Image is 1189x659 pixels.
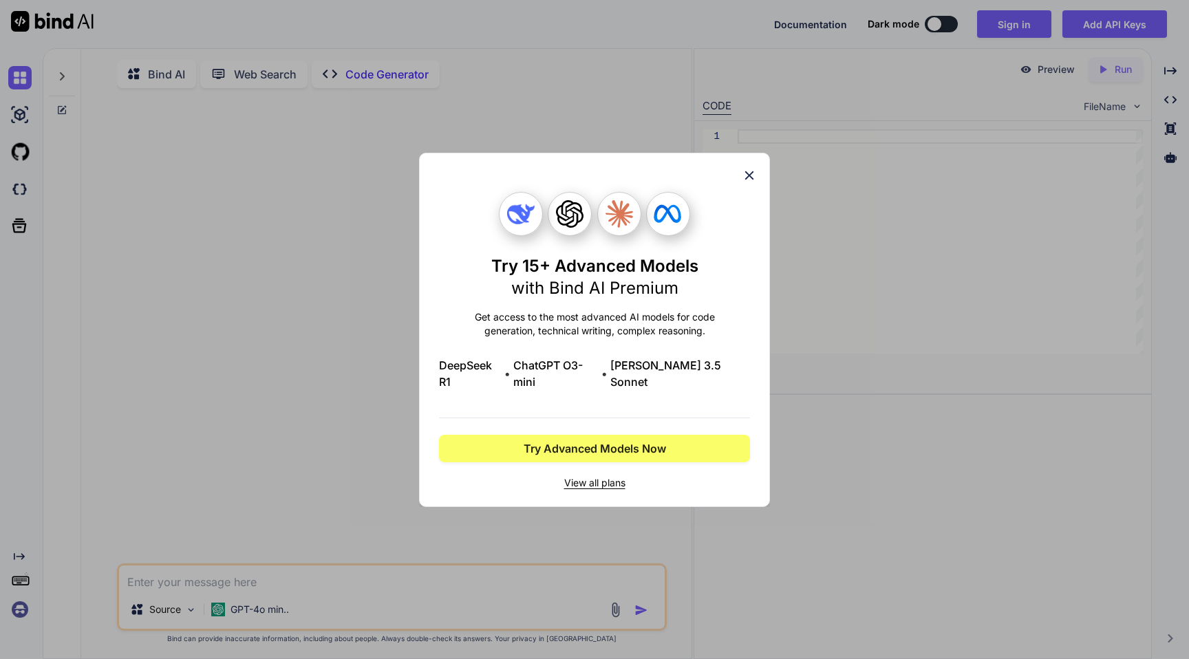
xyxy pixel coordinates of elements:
[610,357,750,390] span: [PERSON_NAME] 3.5 Sonnet
[439,357,502,390] span: DeepSeek R1
[439,435,750,462] button: Try Advanced Models Now
[439,476,750,490] span: View all plans
[504,365,511,382] span: •
[601,365,608,382] span: •
[439,310,750,338] p: Get access to the most advanced AI models for code generation, technical writing, complex reasoning.
[491,255,698,299] h1: Try 15+ Advanced Models
[513,357,599,390] span: ChatGPT O3-mini
[507,200,535,228] img: Deepseek
[524,440,666,457] span: Try Advanced Models Now
[511,278,678,298] span: with Bind AI Premium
